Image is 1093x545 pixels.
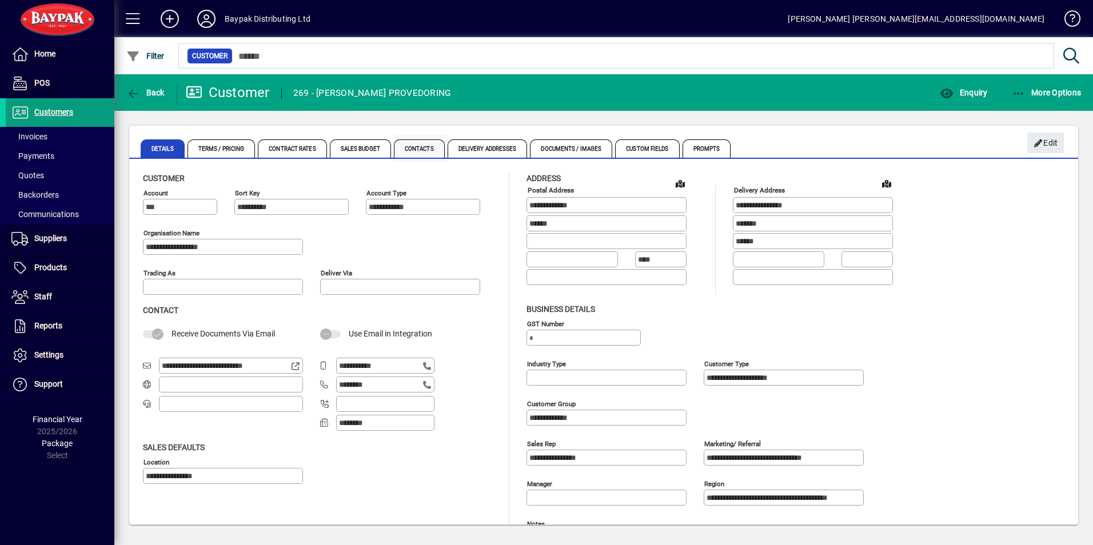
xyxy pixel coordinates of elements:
[143,269,175,277] mat-label: Trading as
[293,84,452,102] div: 269 - [PERSON_NAME] PROVEDORING
[225,10,310,28] div: Baypak Distributing Ltd
[527,519,545,527] mat-label: Notes
[527,439,556,447] mat-label: Sales rep
[6,254,114,282] a: Products
[42,439,73,448] span: Package
[6,225,114,253] a: Suppliers
[321,269,352,277] mat-label: Deliver via
[34,350,63,359] span: Settings
[11,190,59,199] span: Backorders
[258,139,326,158] span: Contract Rates
[1027,133,1064,153] button: Edit
[143,306,178,315] span: Contact
[448,139,528,158] span: Delivery Addresses
[394,139,445,158] span: Contacts
[34,379,63,388] span: Support
[192,50,228,62] span: Customer
[671,174,689,193] a: View on map
[34,49,55,58] span: Home
[151,9,188,29] button: Add
[330,139,391,158] span: Sales Budget
[615,139,679,158] span: Custom Fields
[6,370,114,399] a: Support
[34,234,67,243] span: Suppliers
[6,146,114,166] a: Payments
[143,189,168,197] mat-label: Account
[1056,2,1079,39] a: Knowledge Base
[34,321,62,330] span: Reports
[527,479,552,487] mat-label: Manager
[6,185,114,205] a: Backorders
[11,151,54,161] span: Payments
[527,319,564,327] mat-label: GST Number
[6,166,114,185] a: Quotes
[143,458,169,466] mat-label: Location
[143,174,185,183] span: Customer
[526,304,595,314] span: Business details
[186,83,270,102] div: Customer
[530,139,612,158] span: Documents / Images
[126,51,165,61] span: Filter
[6,312,114,340] a: Reports
[123,82,167,103] button: Back
[877,174,896,193] a: View on map
[143,229,200,237] mat-label: Organisation name
[34,107,73,117] span: Customers
[704,479,724,487] mat-label: Region
[937,82,990,103] button: Enquiry
[143,443,205,452] span: Sales defaults
[6,283,114,311] a: Staff
[188,139,256,158] span: Terms / Pricing
[6,341,114,370] a: Settings
[11,132,47,141] span: Invoices
[1034,134,1058,153] span: Edit
[11,210,79,219] span: Communications
[704,359,749,367] mat-label: Customer type
[171,329,275,338] span: Receive Documents Via Email
[527,359,566,367] mat-label: Industry type
[349,329,432,338] span: Use Email in Integration
[33,415,82,424] span: Financial Year
[683,139,731,158] span: Prompts
[527,399,576,407] mat-label: Customer group
[6,69,114,98] a: POS
[366,189,406,197] mat-label: Account Type
[126,88,165,97] span: Back
[1012,88,1082,97] span: More Options
[526,174,561,183] span: Address
[123,46,167,66] button: Filter
[114,82,177,103] app-page-header-button: Back
[6,127,114,146] a: Invoices
[188,9,225,29] button: Profile
[11,171,44,180] span: Quotes
[788,10,1044,28] div: [PERSON_NAME] [PERSON_NAME][EMAIL_ADDRESS][DOMAIN_NAME]
[34,263,67,272] span: Products
[940,88,987,97] span: Enquiry
[235,189,260,197] mat-label: Sort key
[141,139,185,158] span: Details
[34,78,50,87] span: POS
[34,292,52,301] span: Staff
[6,40,114,69] a: Home
[1009,82,1084,103] button: More Options
[704,439,761,447] mat-label: Marketing/ Referral
[6,205,114,224] a: Communications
